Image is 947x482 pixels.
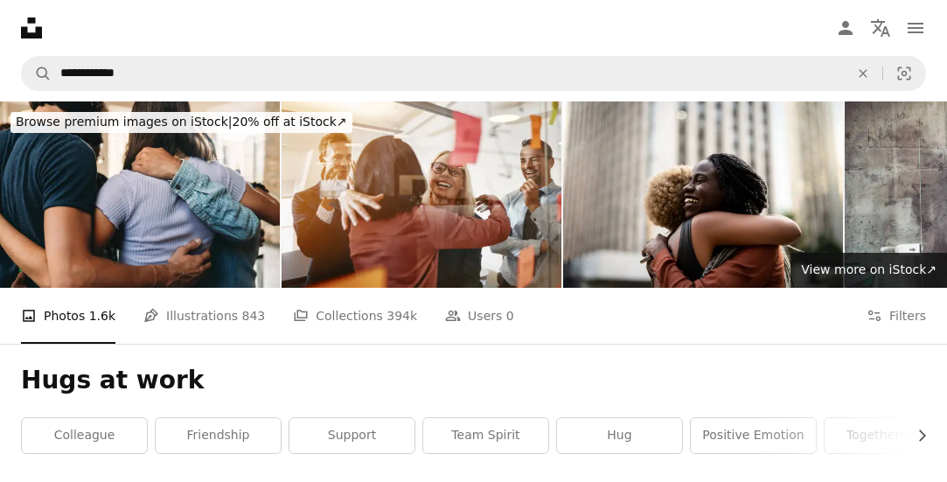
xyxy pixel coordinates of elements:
[293,288,417,344] a: Collections 394k
[386,306,417,325] span: 394k
[10,112,352,133] div: 20% off at iStock ↗
[282,101,561,288] img: Businesswomen hugging while brainstorming with their team in an office
[21,56,926,91] form: Find visuals sitewide
[21,17,42,38] a: Home — Unsplash
[906,418,926,453] button: scroll list to the right
[242,306,266,325] span: 843
[557,418,682,453] a: hug
[143,288,265,344] a: Illustrations 843
[506,306,514,325] span: 0
[423,418,548,453] a: team spirit
[22,57,52,90] button: Search Unsplash
[883,57,925,90] button: Visual search
[289,418,414,453] a: support
[867,288,926,344] button: Filters
[863,10,898,45] button: Language
[801,262,937,276] span: View more on iStock ↗
[445,288,514,344] a: Users 0
[156,418,281,453] a: friendship
[22,418,147,453] a: colleague
[828,10,863,45] a: Log in / Sign up
[21,365,926,396] h1: Hugs at work
[898,10,933,45] button: Menu
[563,101,843,288] img: Business woman/students embracing
[691,418,816,453] a: positive emotion
[844,57,882,90] button: Clear
[16,115,232,129] span: Browse premium images on iStock |
[790,253,947,288] a: View more on iStock↗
